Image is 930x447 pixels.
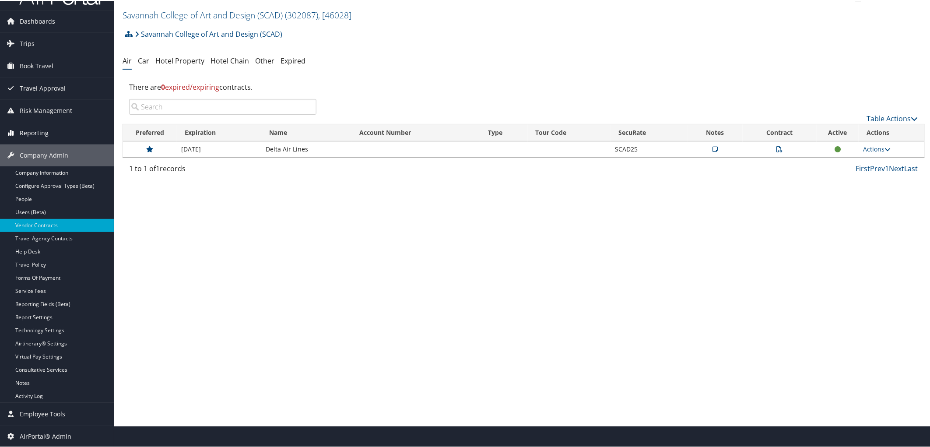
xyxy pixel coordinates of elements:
[20,144,68,165] span: Company Admin
[20,77,66,99] span: Travel Approval
[863,144,891,152] a: Actions
[611,141,688,156] td: SCAD25
[867,113,918,123] a: Table Actions
[129,162,316,177] div: 1 to 1 of records
[318,8,351,20] span: , [ 46028 ]
[255,55,274,65] a: Other
[123,74,925,98] div: There are contracts.
[123,55,132,65] a: Air
[129,98,316,114] input: Search
[211,55,249,65] a: Hotel Chain
[20,402,65,424] span: Employee Tools
[859,123,924,141] th: Actions
[138,55,149,65] a: Car
[856,163,870,172] a: First
[135,25,282,42] a: Savannah College of Art and Design (SCAD)
[155,55,204,65] a: Hotel Property
[743,123,817,141] th: Contract: activate to sort column ascending
[20,54,53,76] span: Book Travel
[281,55,305,65] a: Expired
[156,163,160,172] span: 1
[870,163,885,172] a: Prev
[161,81,165,91] strong: 0
[351,123,480,141] th: Account Number: activate to sort column ascending
[20,121,49,143] span: Reporting
[20,10,55,32] span: Dashboards
[20,32,35,54] span: Trips
[611,123,688,141] th: SecuRate: activate to sort column ascending
[261,141,351,156] td: Delta Air Lines
[123,8,351,20] a: Savannah College of Art and Design (SCAD)
[688,123,743,141] th: Notes: activate to sort column ascending
[885,163,889,172] a: 1
[480,123,527,141] th: Type: activate to sort column ascending
[285,8,318,20] span: ( 302087 )
[177,123,261,141] th: Expiration: activate to sort column descending
[817,123,859,141] th: Active: activate to sort column ascending
[123,123,177,141] th: Preferred: activate to sort column ascending
[20,425,71,447] span: AirPortal® Admin
[261,123,351,141] th: Name: activate to sort column ascending
[161,81,219,91] span: expired/expiring
[889,163,905,172] a: Next
[20,99,72,121] span: Risk Management
[177,141,261,156] td: [DATE]
[528,123,611,141] th: Tour Code: activate to sort column ascending
[905,163,918,172] a: Last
